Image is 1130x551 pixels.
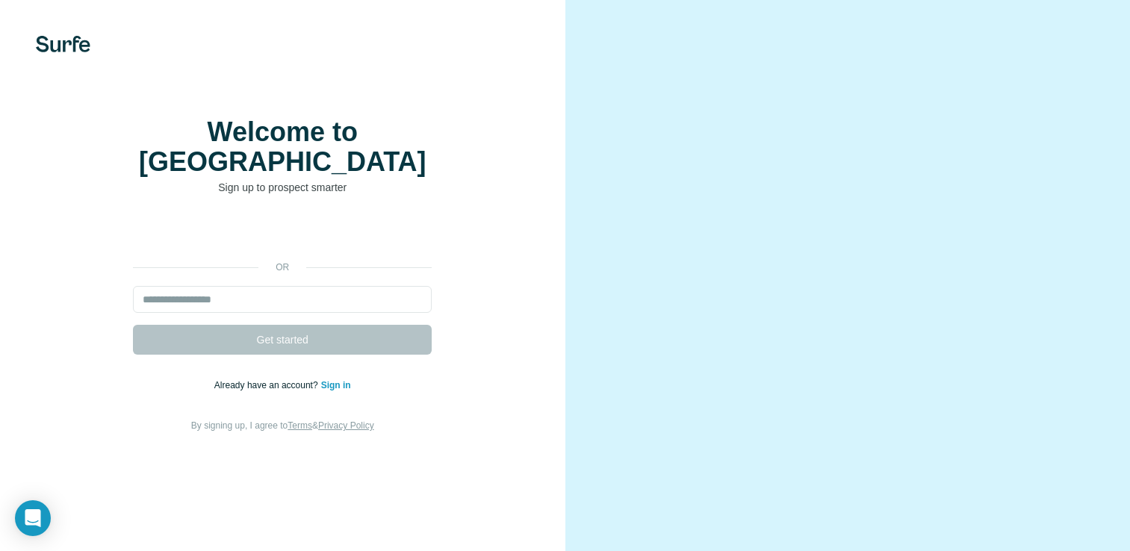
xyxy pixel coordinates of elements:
p: Sign up to prospect smarter [133,180,432,195]
h1: Welcome to [GEOGRAPHIC_DATA] [133,117,432,177]
span: By signing up, I agree to & [191,420,374,431]
p: or [258,261,306,274]
iframe: Prisijungimas naudojant „Google“ dialogo langą [823,15,1115,231]
a: Sign in [321,380,351,390]
a: Privacy Policy [318,420,374,431]
img: Surfe's logo [36,36,90,52]
div: Open Intercom Messenger [15,500,51,536]
a: Terms [288,420,312,431]
span: Already have an account? [214,380,321,390]
iframe: Prisijungimas naudojant „Google“ mygtuką [125,217,439,250]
